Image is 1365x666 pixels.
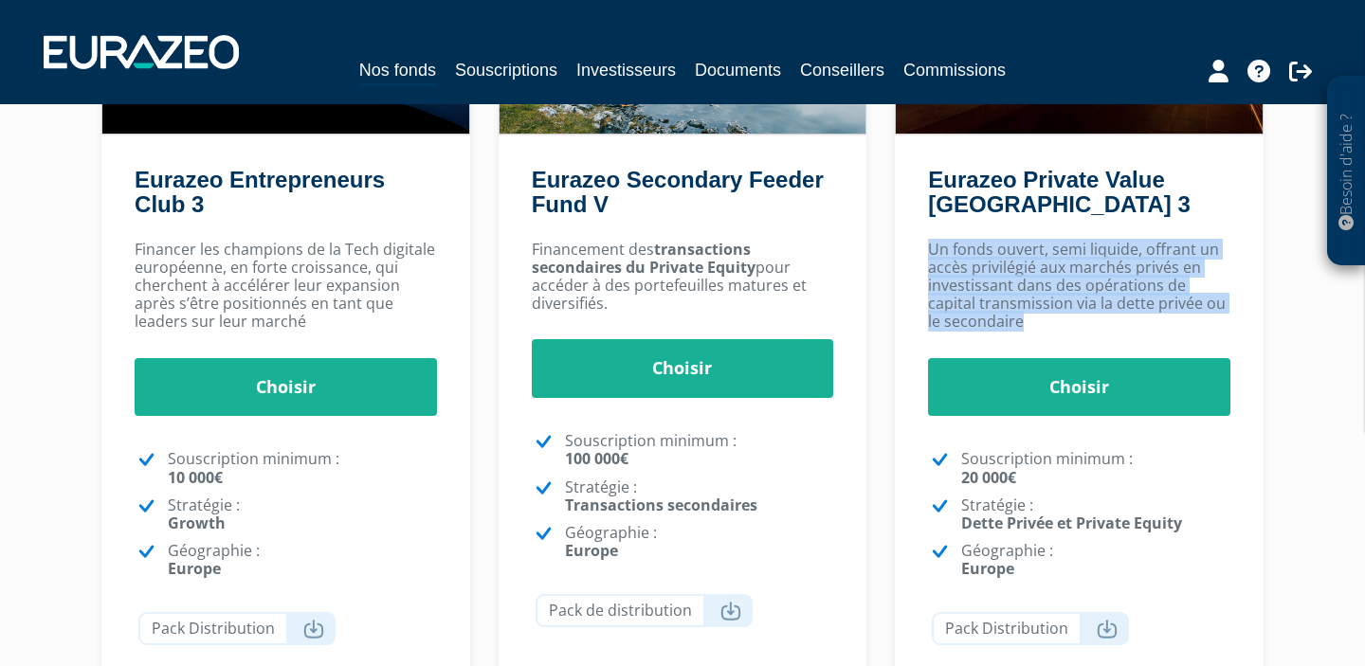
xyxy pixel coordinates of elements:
[961,542,1230,578] p: Géographie :
[800,57,884,83] a: Conseillers
[961,558,1014,579] strong: Europe
[135,358,437,417] a: Choisir
[961,450,1230,486] p: Souscription minimum :
[168,542,437,578] p: Géographie :
[961,496,1230,532] p: Stratégie :
[932,612,1129,645] a: Pack Distribution
[532,167,824,217] a: Eurazeo Secondary Feeder Fund V
[168,450,437,486] p: Souscription minimum :
[44,35,239,69] img: 1732889491-logotype_eurazeo_blanc_rvb.png
[168,496,437,532] p: Stratégie :
[565,495,757,515] strong: Transactions secondaires
[455,57,557,83] a: Souscriptions
[695,57,781,83] a: Documents
[928,241,1230,332] p: Un fonds ouvert, semi liquide, offrant un accès privilégié aux marchés privés en investissant dan...
[961,467,1016,488] strong: 20 000€
[135,241,437,332] p: Financer les champions de la Tech digitale européenne, en forte croissance, qui cherchent à accél...
[565,478,834,514] p: Stratégie :
[565,524,834,560] p: Géographie :
[532,339,834,398] a: Choisir
[903,57,1006,83] a: Commissions
[565,448,628,469] strong: 100 000€
[928,358,1230,417] a: Choisir
[138,612,336,645] a: Pack Distribution
[961,513,1182,533] strong: Dette Privée et Private Equity
[576,57,676,83] a: Investisseurs
[532,241,834,314] p: Financement des pour accéder à des portefeuilles matures et diversifiés.
[135,167,385,217] a: Eurazeo Entrepreneurs Club 3
[532,239,755,278] strong: transactions secondaires du Private Equity
[565,432,834,468] p: Souscription minimum :
[168,467,223,488] strong: 10 000€
[565,540,618,561] strong: Europe
[168,513,226,533] strong: Growth
[1336,86,1357,257] p: Besoin d'aide ?
[168,558,221,579] strong: Europe
[359,57,436,86] a: Nos fonds
[928,167,1190,217] a: Eurazeo Private Value [GEOGRAPHIC_DATA] 3
[536,594,753,627] a: Pack de distribution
